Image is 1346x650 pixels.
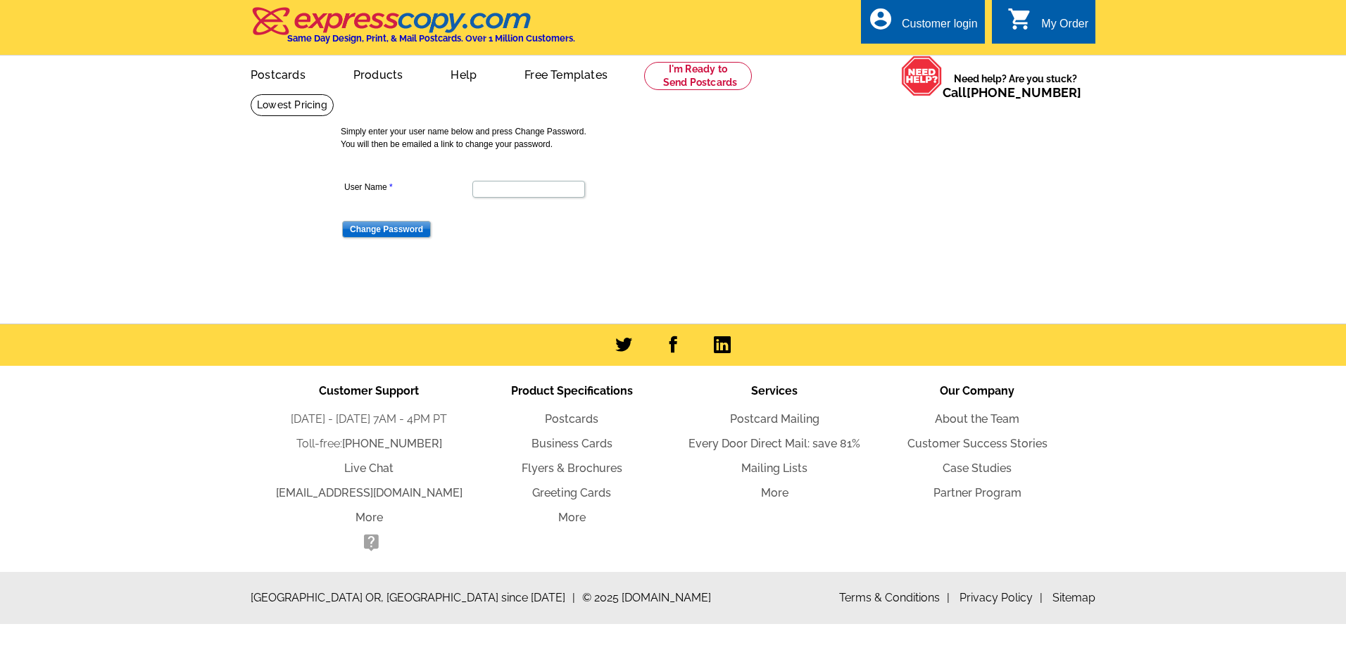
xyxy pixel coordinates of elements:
a: More [558,511,586,524]
a: More [356,511,383,524]
a: shopping_cart My Order [1007,15,1088,33]
a: Products [331,57,426,90]
a: Help [428,57,499,90]
a: [EMAIL_ADDRESS][DOMAIN_NAME] [276,486,463,499]
div: My Order [1041,18,1088,37]
i: shopping_cart [1007,6,1033,32]
span: Our Company [940,384,1014,397]
h4: Same Day Design, Print, & Mail Postcards. Over 1 Million Customers. [287,33,575,44]
a: More [761,486,788,499]
a: Privacy Policy [960,591,1043,604]
i: account_circle [868,6,893,32]
a: Live Chat [344,461,394,475]
a: [PHONE_NUMBER] [967,85,1081,100]
a: Postcard Mailing [730,412,819,426]
span: Customer Support [319,384,419,397]
span: Call [943,85,1081,100]
p: Simply enter your user name below and press Change Password. You will then be emailed a link to c... [341,125,1017,151]
div: Customer login [902,18,978,37]
a: Postcards [228,57,328,90]
span: [GEOGRAPHIC_DATA] OR, [GEOGRAPHIC_DATA] since [DATE] [251,590,575,606]
input: Change Password [342,221,431,238]
span: Product Specifications [511,384,633,397]
a: Sitemap [1052,591,1095,604]
a: Free Templates [502,57,630,90]
img: help [901,56,943,96]
a: Greeting Cards [532,486,611,499]
a: Terms & Conditions [839,591,950,604]
span: © 2025 [DOMAIN_NAME] [582,590,711,606]
a: About the Team [935,412,1019,426]
a: Every Door Direct Mail: save 81% [688,437,860,450]
label: User Name [344,181,471,193]
a: Postcards [545,412,598,426]
a: [PHONE_NUMBER] [342,437,442,450]
a: Flyers & Brochures [522,461,622,475]
span: Services [751,384,798,397]
a: account_circle Customer login [868,15,978,33]
span: Need help? Are you stuck? [943,72,1088,100]
a: Business Cards [532,437,612,450]
a: Mailing Lists [741,461,807,475]
a: Partner Program [933,486,1021,499]
a: Case Studies [943,461,1012,475]
a: Customer Success Stories [907,437,1048,450]
a: Same Day Design, Print, & Mail Postcards. Over 1 Million Customers. [251,17,575,44]
li: [DATE] - [DATE] 7AM - 4PM PT [268,411,470,428]
li: Toll-free: [268,435,470,452]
